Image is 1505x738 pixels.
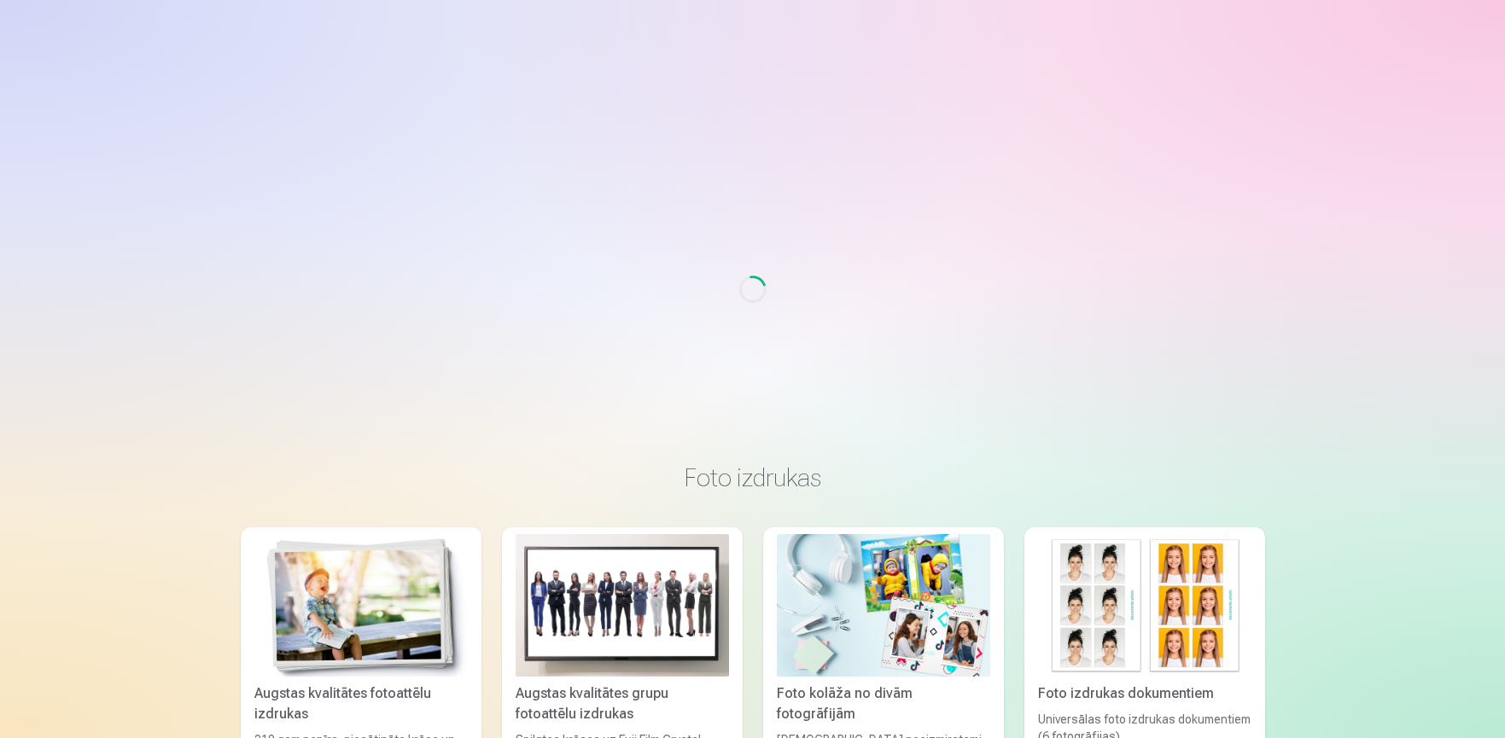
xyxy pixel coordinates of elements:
[516,534,729,677] img: Augstas kvalitātes grupu fotoattēlu izdrukas
[509,683,736,724] div: Augstas kvalitātes grupu fotoattēlu izdrukas
[254,534,468,677] img: Augstas kvalitātes fotoattēlu izdrukas
[248,683,475,724] div: Augstas kvalitātes fotoattēlu izdrukas
[777,534,990,677] img: Foto kolāža no divām fotogrāfijām
[254,462,1251,493] h3: Foto izdrukas
[770,683,997,724] div: Foto kolāža no divām fotogrāfijām
[1031,683,1258,704] div: Foto izdrukas dokumentiem
[1038,534,1251,677] img: Foto izdrukas dokumentiem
